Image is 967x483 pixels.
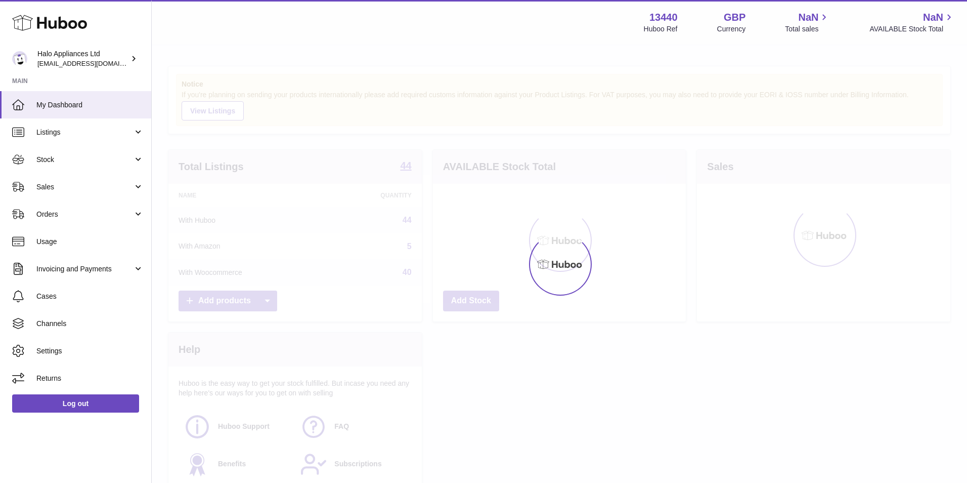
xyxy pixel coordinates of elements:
a: NaN Total sales [785,11,830,34]
span: AVAILABLE Stock Total [869,24,955,34]
span: Returns [36,374,144,383]
span: Total sales [785,24,830,34]
span: [EMAIL_ADDRESS][DOMAIN_NAME] [37,59,149,67]
span: Sales [36,182,133,192]
span: Stock [36,155,133,165]
span: Usage [36,237,144,247]
span: My Dashboard [36,100,144,110]
a: Log out [12,394,139,413]
div: Halo Appliances Ltd [37,49,128,68]
a: NaN AVAILABLE Stock Total [869,11,955,34]
span: NaN [798,11,818,24]
strong: 13440 [649,11,678,24]
div: Currency [717,24,746,34]
span: Invoicing and Payments [36,264,133,274]
span: Channels [36,319,144,329]
span: Settings [36,346,144,356]
img: internalAdmin-13440@internal.huboo.com [12,51,27,66]
div: Huboo Ref [644,24,678,34]
span: NaN [923,11,943,24]
span: Cases [36,292,144,301]
span: Orders [36,210,133,219]
strong: GBP [724,11,745,24]
span: Listings [36,128,133,137]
